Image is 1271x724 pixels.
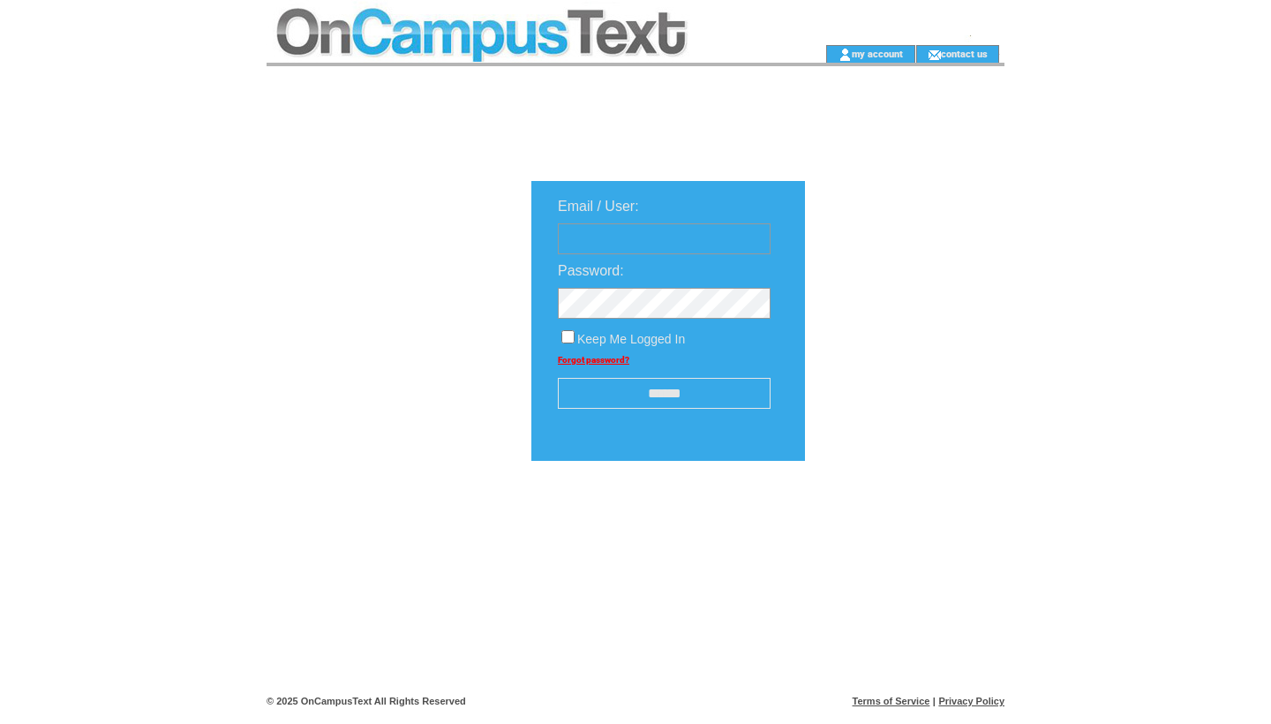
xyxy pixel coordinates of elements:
a: Forgot password? [558,355,629,365]
a: my account [852,48,903,59]
a: Terms of Service [853,696,930,706]
img: transparent.png [856,505,944,527]
span: © 2025 OnCampusText All Rights Reserved [267,696,466,706]
a: contact us [941,48,988,59]
span: Email / User: [558,199,639,214]
a: Privacy Policy [938,696,1004,706]
span: | [933,696,936,706]
span: Password: [558,263,624,278]
img: account_icon.gif [839,48,852,62]
img: contact_us_icon.gif [928,48,941,62]
span: Keep Me Logged In [577,332,685,346]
